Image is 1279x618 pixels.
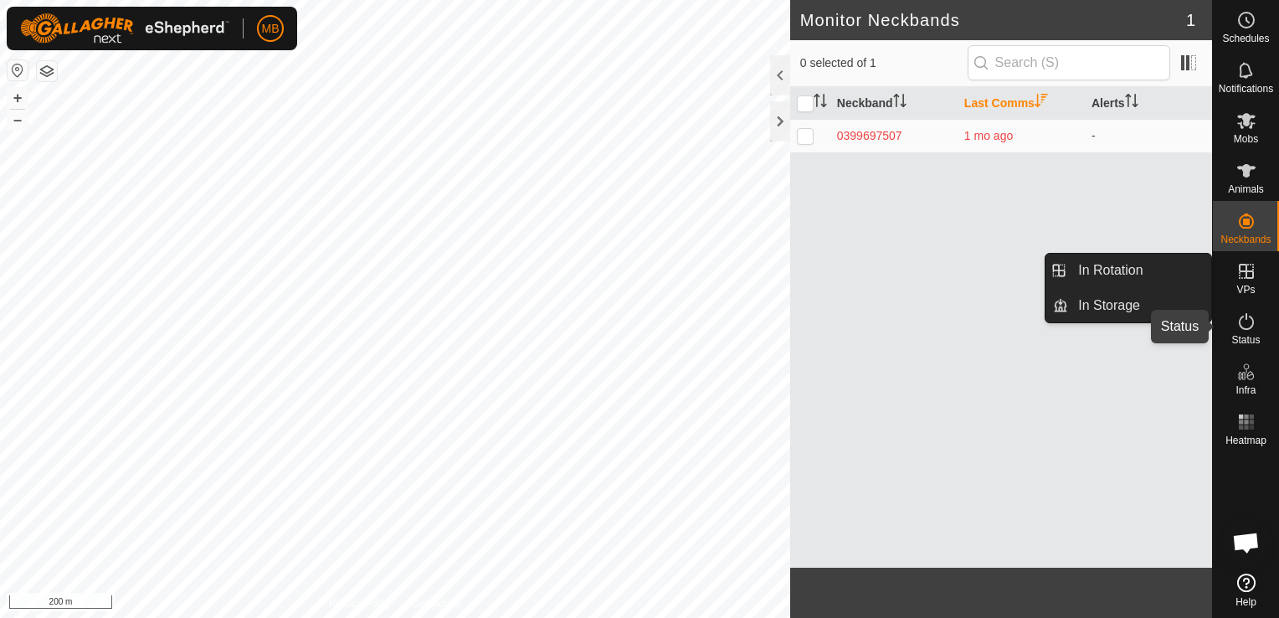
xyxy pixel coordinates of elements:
img: Gallagher Logo [20,13,229,44]
li: In Rotation [1045,254,1211,287]
input: Search (S) [968,45,1170,80]
span: In Rotation [1078,260,1143,281]
span: 0 selected of 1 [800,54,968,72]
h2: Monitor Neckbands [800,10,1186,30]
span: Animals [1228,184,1264,194]
button: Map Layers [37,61,57,81]
span: Schedules [1222,33,1269,44]
span: VPs [1236,285,1255,295]
span: 1 [1186,8,1195,33]
p-sorticon: Activate to sort [893,96,907,110]
span: Infra [1235,385,1256,395]
p-sorticon: Activate to sort [1125,96,1138,110]
span: Mobs [1234,134,1258,144]
th: Neckband [830,87,958,120]
span: Notifications [1219,84,1273,94]
p-sorticon: Activate to sort [814,96,827,110]
span: MB [262,20,280,38]
a: In Storage [1068,289,1211,322]
button: + [8,88,28,108]
a: Help [1213,567,1279,614]
span: In Storage [1078,296,1140,316]
span: Status [1231,335,1260,345]
a: Contact Us [412,596,461,611]
button: – [8,110,28,130]
p-sorticon: Activate to sort [1035,96,1048,110]
span: Neckbands [1220,234,1271,245]
th: Alerts [1085,87,1212,120]
span: Help [1235,597,1256,607]
div: Open chat [1221,518,1271,568]
td: - [1085,119,1212,152]
a: In Rotation [1068,254,1211,287]
th: Last Comms [958,87,1085,120]
li: In Storage [1045,289,1211,322]
a: Privacy Policy [329,596,392,611]
div: 0399697507 [837,127,951,145]
span: 20 Aug 2025, 12:05 pm [964,129,1013,142]
button: Reset Map [8,60,28,80]
span: Heatmap [1225,435,1266,445]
